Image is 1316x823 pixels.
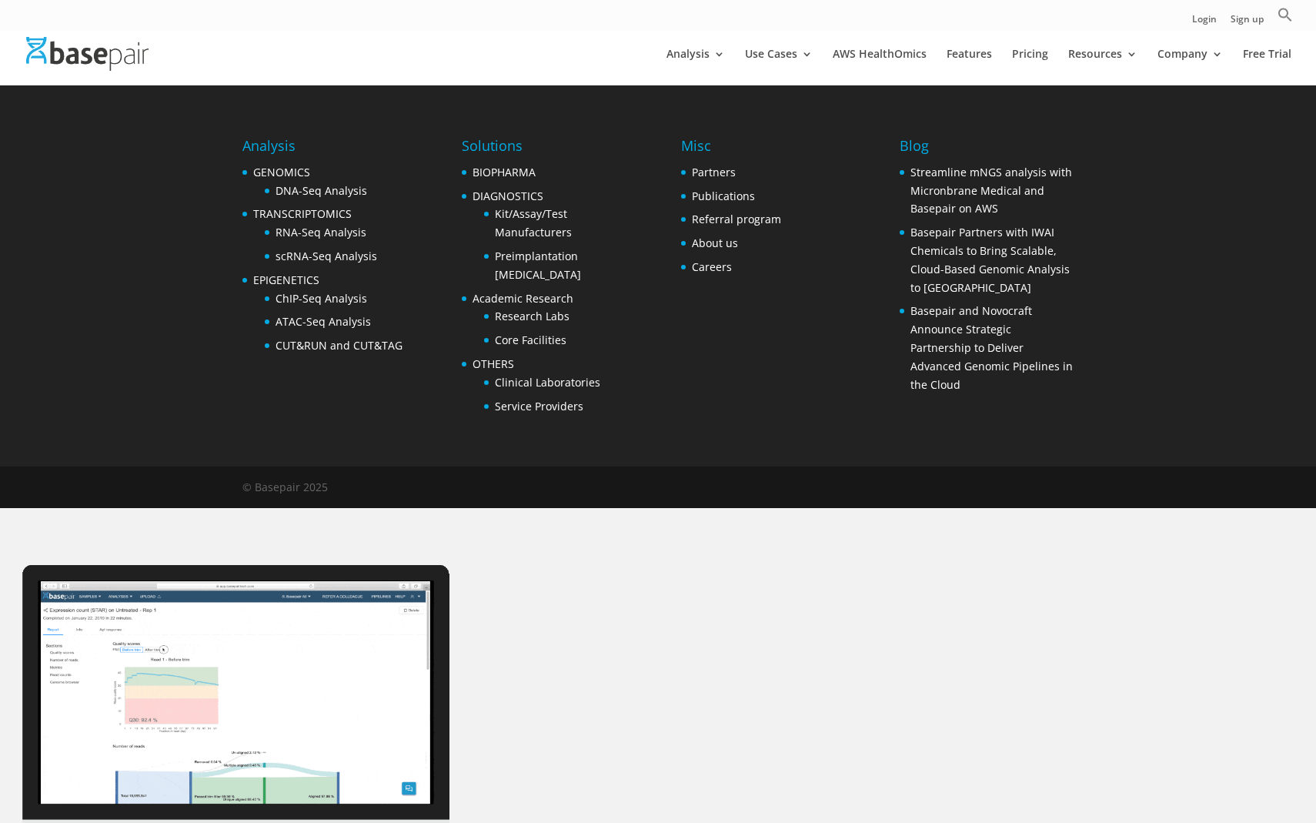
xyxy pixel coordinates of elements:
[276,314,371,329] a: ATAC-Seq Analysis
[910,225,1070,294] a: Basepair Partners with IWAI Chemicals to Bring Scalable, Cloud-Based Genomic Analysis to [GEOGRAP...
[253,273,319,287] a: EPIGENETICS
[253,165,310,179] a: GENOMICS
[1231,15,1264,31] a: Sign up
[681,135,781,163] h4: Misc
[242,135,402,163] h4: Analysis
[1278,7,1293,31] a: Search Icon Link
[1278,7,1293,22] svg: Search
[692,259,732,274] a: Careers
[745,49,813,85] a: Use Cases
[462,135,635,163] h4: Solutions
[692,236,738,250] a: About us
[242,478,328,504] div: © Basepair 2025
[692,189,755,203] a: Publications
[276,249,377,263] a: scRNA-Seq Analysis
[495,206,572,239] a: Kit/Assay/Test Manufacturers
[1012,49,1048,85] a: Pricing
[692,165,736,179] a: Partners
[1068,49,1137,85] a: Resources
[900,135,1073,163] h4: Blog
[473,165,536,179] a: BIOPHARMA
[276,338,402,353] a: CUT&RUN and CUT&TAG
[1157,49,1223,85] a: Company
[495,399,583,413] a: Service Providers
[473,189,543,203] a: DIAGNOSTICS
[276,225,366,239] a: RNA-Seq Analysis
[910,165,1072,216] a: Streamline mNGS analysis with Micronbrane Medical and Basepair on AWS
[276,291,367,306] a: ChIP-Seq Analysis
[495,333,566,347] a: Core Facilities
[666,49,725,85] a: Analysis
[833,49,927,85] a: AWS HealthOmics
[692,212,781,226] a: Referral program
[495,309,569,323] a: Research Labs
[947,49,992,85] a: Features
[495,249,581,282] a: Preimplantation [MEDICAL_DATA]
[1192,15,1217,31] a: Login
[473,356,514,371] a: OTHERS
[26,37,149,70] img: Basepair
[276,183,367,198] a: DNA-Seq Analysis
[253,206,352,221] a: TRANSCRIPTOMICS
[1243,49,1291,85] a: Free Trial
[473,291,573,306] a: Academic Research
[495,375,600,390] a: Clinical Laboratories
[910,303,1073,391] a: Basepair and Novocraft Announce Strategic Partnership to Deliver Advanced Genomic Pipelines in th...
